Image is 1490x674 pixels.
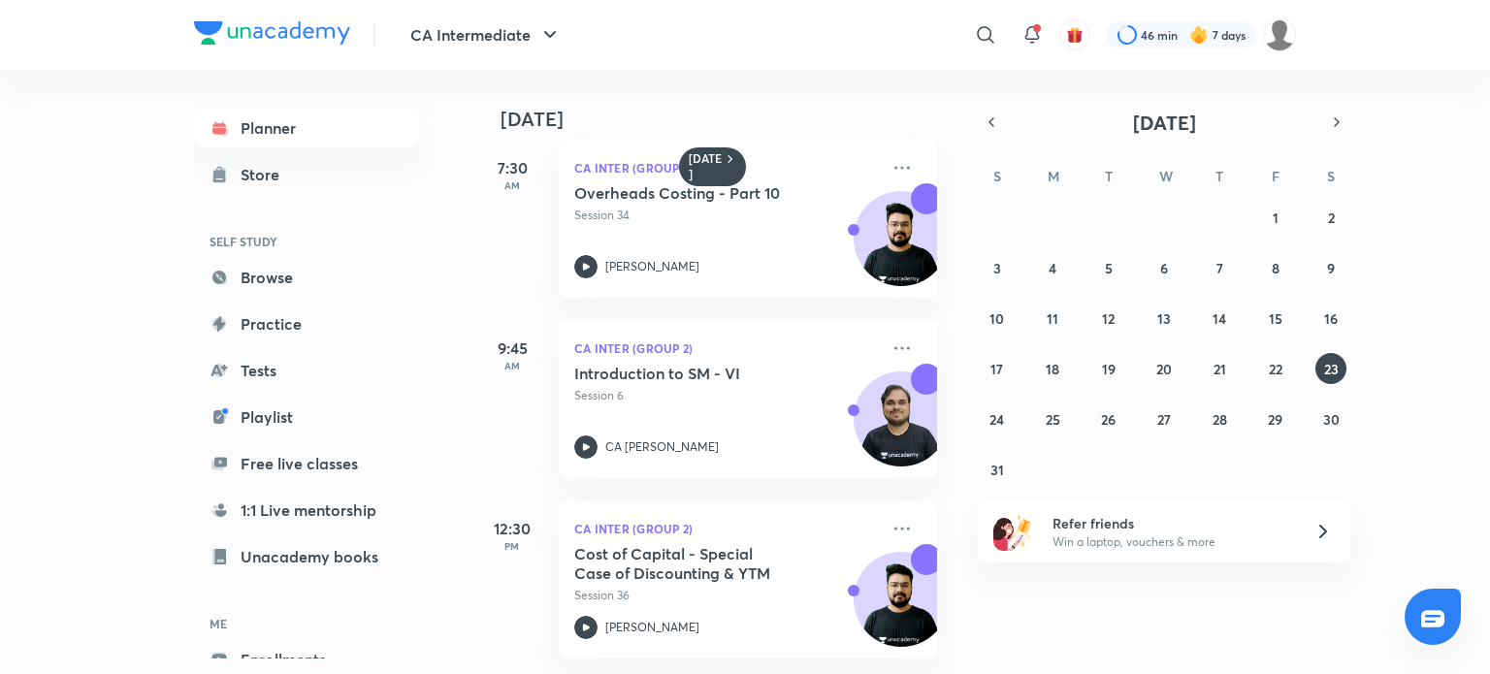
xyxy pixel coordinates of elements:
[1105,167,1113,185] abbr: Tuesday
[1323,410,1340,429] abbr: August 30, 2025
[990,461,1004,479] abbr: August 31, 2025
[993,259,1001,277] abbr: August 3, 2025
[574,183,816,203] h5: Overheads Costing - Part 10
[1047,309,1058,328] abbr: August 11, 2025
[1102,360,1116,378] abbr: August 19, 2025
[989,309,1004,328] abbr: August 10, 2025
[1315,202,1346,233] button: August 2, 2025
[194,351,419,390] a: Tests
[1149,403,1180,434] button: August 27, 2025
[473,179,551,191] p: AM
[574,207,879,224] p: Session 34
[1093,403,1124,434] button: August 26, 2025
[473,360,551,371] p: AM
[1215,167,1223,185] abbr: Thursday
[1037,353,1068,384] button: August 18, 2025
[605,438,719,456] p: CA [PERSON_NAME]
[194,444,419,483] a: Free live classes
[1053,533,1291,551] p: Win a laptop, vouchers & more
[1315,403,1346,434] button: August 30, 2025
[1149,303,1180,334] button: August 13, 2025
[993,512,1032,551] img: referral
[1189,25,1209,45] img: streak
[1272,167,1279,185] abbr: Friday
[855,562,948,656] img: Avatar
[194,225,419,258] h6: SELF STUDY
[1102,309,1115,328] abbr: August 12, 2025
[1327,167,1335,185] abbr: Saturday
[1315,353,1346,384] button: August 23, 2025
[1269,360,1282,378] abbr: August 22, 2025
[1133,110,1196,136] span: [DATE]
[194,398,419,436] a: Playlist
[473,517,551,540] h5: 12:30
[574,364,816,383] h5: Introduction to SM - VI
[1260,202,1291,233] button: August 1, 2025
[982,403,1013,434] button: August 24, 2025
[1315,303,1346,334] button: August 16, 2025
[1204,353,1235,384] button: August 21, 2025
[1059,19,1090,50] button: avatar
[1260,353,1291,384] button: August 22, 2025
[993,167,1001,185] abbr: Sunday
[1214,360,1226,378] abbr: August 21, 2025
[574,544,816,583] h5: Cost of Capital - Special Case of Discounting & YTM
[1093,353,1124,384] button: August 19, 2025
[574,156,879,179] p: CA Inter (Group 1)
[1157,410,1171,429] abbr: August 27, 2025
[399,16,573,54] button: CA Intermediate
[1053,513,1291,533] h6: Refer friends
[855,382,948,475] img: Avatar
[473,156,551,179] h5: 7:30
[1149,252,1180,283] button: August 6, 2025
[1260,303,1291,334] button: August 15, 2025
[1149,353,1180,384] button: August 20, 2025
[1066,26,1084,44] img: avatar
[1213,309,1226,328] abbr: August 14, 2025
[1048,167,1059,185] abbr: Monday
[1204,252,1235,283] button: August 7, 2025
[1101,410,1116,429] abbr: August 26, 2025
[574,517,879,540] p: CA Inter (Group 2)
[1046,410,1060,429] abbr: August 25, 2025
[473,337,551,360] h5: 9:45
[1049,259,1056,277] abbr: August 4, 2025
[982,353,1013,384] button: August 17, 2025
[1213,410,1227,429] abbr: August 28, 2025
[1269,309,1282,328] abbr: August 15, 2025
[1263,18,1296,51] img: dhanak
[574,387,879,404] p: Session 6
[1327,259,1335,277] abbr: August 9, 2025
[574,337,879,360] p: CA Inter (Group 2)
[1268,410,1282,429] abbr: August 29, 2025
[1272,259,1279,277] abbr: August 8, 2025
[989,410,1004,429] abbr: August 24, 2025
[1315,252,1346,283] button: August 9, 2025
[1160,259,1168,277] abbr: August 6, 2025
[1093,303,1124,334] button: August 12, 2025
[194,305,419,343] a: Practice
[241,163,291,186] div: Store
[1216,259,1223,277] abbr: August 7, 2025
[1260,403,1291,434] button: August 29, 2025
[194,155,419,194] a: Store
[1273,209,1279,227] abbr: August 1, 2025
[1324,360,1339,378] abbr: August 23, 2025
[855,202,948,295] img: Avatar
[1157,309,1171,328] abbr: August 13, 2025
[1260,252,1291,283] button: August 8, 2025
[982,454,1013,485] button: August 31, 2025
[501,108,956,131] h4: [DATE]
[605,619,699,636] p: [PERSON_NAME]
[1037,252,1068,283] button: August 4, 2025
[1324,309,1338,328] abbr: August 16, 2025
[982,252,1013,283] button: August 3, 2025
[574,587,879,604] p: Session 36
[194,258,419,297] a: Browse
[194,21,350,45] img: Company Logo
[1159,167,1173,185] abbr: Wednesday
[1046,360,1059,378] abbr: August 18, 2025
[194,607,419,640] h6: ME
[1204,403,1235,434] button: August 28, 2025
[1105,259,1113,277] abbr: August 5, 2025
